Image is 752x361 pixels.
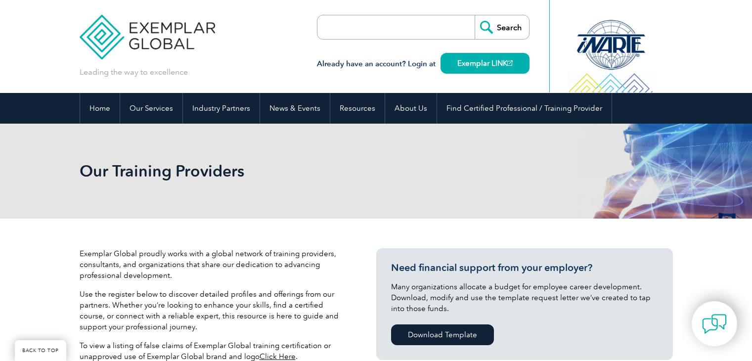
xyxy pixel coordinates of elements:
[702,312,727,336] img: contact-chat.png
[183,93,260,124] a: Industry Partners
[475,15,529,39] input: Search
[80,248,347,281] p: Exemplar Global proudly works with a global network of training providers, consultants, and organ...
[80,67,188,78] p: Leading the way to excellence
[507,60,513,66] img: open_square.png
[391,281,658,314] p: Many organizations allocate a budget for employee career development. Download, modify and use th...
[437,93,612,124] a: Find Certified Professional / Training Provider
[385,93,437,124] a: About Us
[260,352,296,361] a: Click Here
[80,289,347,332] p: Use the register below to discover detailed profiles and offerings from our partners. Whether you...
[260,93,330,124] a: News & Events
[317,58,530,70] h3: Already have an account? Login at
[15,340,66,361] a: BACK TO TOP
[391,324,494,345] a: Download Template
[391,262,658,274] h3: Need financial support from your employer?
[80,93,120,124] a: Home
[80,163,495,179] h2: Our Training Providers
[330,93,385,124] a: Resources
[441,53,530,74] a: Exemplar LINK
[120,93,182,124] a: Our Services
